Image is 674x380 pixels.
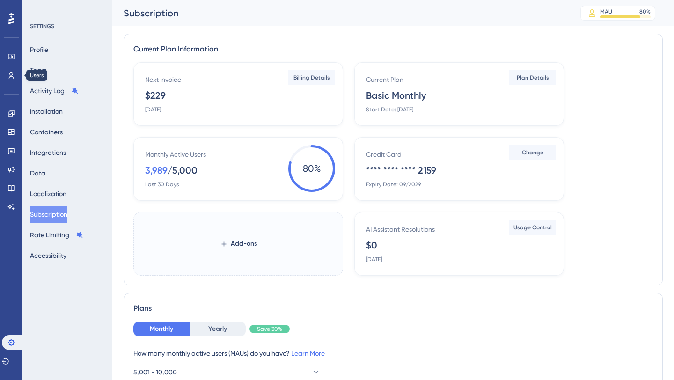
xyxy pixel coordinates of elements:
[30,227,83,243] button: Rate Limiting
[30,41,48,58] button: Profile
[133,366,177,378] span: 5,001 - 10,000
[366,181,421,188] div: Expiry Date: 09/2029
[293,74,330,81] span: Billing Details
[30,144,66,161] button: Integrations
[133,44,653,55] div: Current Plan Information
[366,149,402,160] div: Credit Card
[635,343,663,371] iframe: UserGuiding AI Assistant Launcher
[257,325,282,333] span: Save 30%
[133,303,653,314] div: Plans
[133,348,653,359] div: How many monthly active users (MAUs) do you have?
[366,239,377,252] div: $0
[30,82,79,99] button: Activity Log
[231,238,257,249] span: Add-ons
[30,103,63,120] button: Installation
[133,322,190,336] button: Monthly
[366,224,435,235] div: AI Assistant Resolutions
[509,220,556,235] button: Usage Control
[513,224,552,231] span: Usage Control
[517,74,549,81] span: Plan Details
[639,8,651,15] div: 80 %
[30,22,106,30] div: SETTINGS
[366,74,403,85] div: Current Plan
[288,70,335,85] button: Billing Details
[30,206,67,223] button: Subscription
[30,185,66,202] button: Localization
[145,181,179,188] div: Last 30 Days
[366,106,413,113] div: Start Date: [DATE]
[145,149,206,160] div: Monthly Active Users
[145,74,181,85] div: Next Invoice
[30,165,45,182] button: Data
[522,149,543,156] span: Change
[145,164,168,177] div: 3,989
[509,70,556,85] button: Plan Details
[190,322,246,336] button: Yearly
[366,256,382,263] div: [DATE]
[30,62,47,79] button: Team
[600,8,612,15] div: MAU
[30,247,66,264] button: Accessibility
[168,164,198,177] div: / 5,000
[145,89,166,102] div: $229
[291,350,325,357] a: Learn More
[30,124,63,140] button: Containers
[509,145,556,160] button: Change
[220,235,257,252] button: Add-ons
[288,145,335,192] span: 80 %
[124,7,557,20] div: Subscription
[145,106,161,113] div: [DATE]
[366,89,426,102] div: Basic Monthly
